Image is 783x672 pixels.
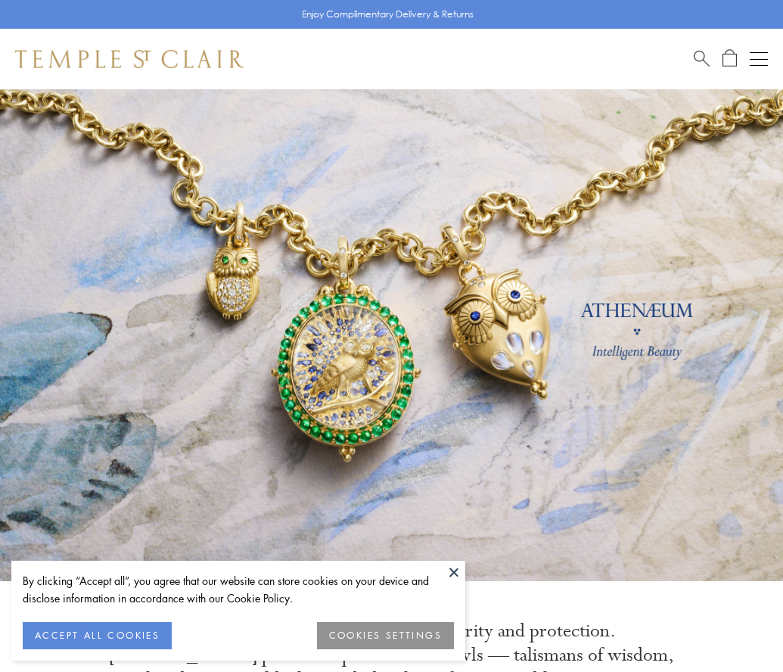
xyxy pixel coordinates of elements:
[15,50,244,68] img: Temple St. Clair
[694,49,710,68] a: Search
[302,7,474,22] p: Enjoy Complimentary Delivery & Returns
[23,572,454,607] div: By clicking “Accept all”, you agree that our website can store cookies on your device and disclos...
[722,49,737,68] a: Open Shopping Bag
[317,622,454,649] button: COOKIES SETTINGS
[750,50,768,68] button: Open navigation
[23,622,172,649] button: ACCEPT ALL COOKIES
